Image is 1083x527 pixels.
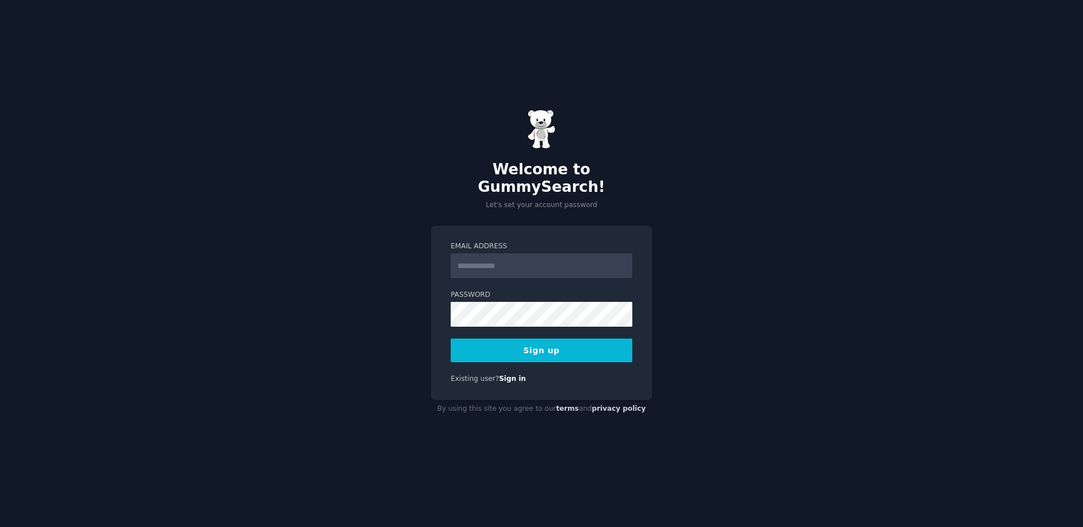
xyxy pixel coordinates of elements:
div: By using this site you agree to our and [431,400,652,418]
label: Email Address [451,241,632,252]
label: Password [451,290,632,300]
span: Existing user? [451,375,499,383]
img: Gummy Bear [527,109,556,149]
a: terms [556,405,579,412]
p: Let's set your account password [431,200,652,210]
h2: Welcome to GummySearch! [431,161,652,196]
a: privacy policy [592,405,646,412]
button: Sign up [451,339,632,362]
a: Sign in [499,375,526,383]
